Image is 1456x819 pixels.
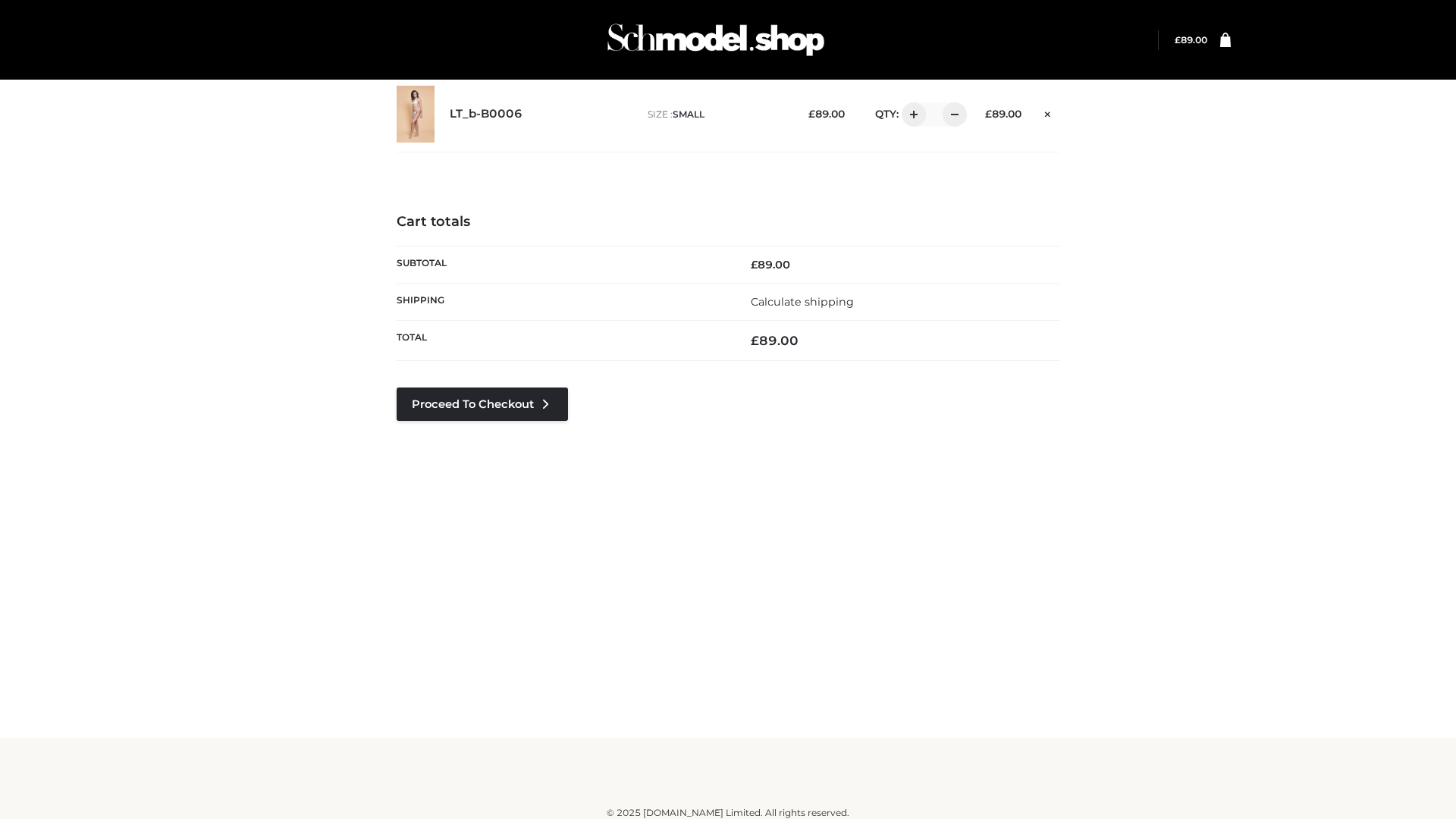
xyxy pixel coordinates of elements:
bdi: 89.00 [751,258,790,271]
span: £ [808,108,815,120]
p: size : [648,108,785,121]
bdi: 89.00 [751,333,799,348]
span: SMALL [673,108,704,120]
span: £ [1175,34,1181,45]
div: QTY: [860,102,962,127]
a: Proceed to Checkout [397,388,568,421]
th: Total [397,321,728,361]
img: Schmodel Admin 964 [602,10,830,70]
th: Shipping [397,283,728,320]
h4: Cart totals [397,214,1059,231]
a: Remove this item [1037,102,1059,122]
span: £ [751,333,759,348]
bdi: 89.00 [985,108,1021,120]
th: Subtotal [397,246,728,283]
a: £89.00 [1175,34,1207,45]
a: LT_b-B0006 [450,107,522,121]
bdi: 89.00 [1175,34,1207,45]
span: £ [985,108,992,120]
span: £ [751,258,758,271]
bdi: 89.00 [808,108,845,120]
a: Calculate shipping [751,295,854,309]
